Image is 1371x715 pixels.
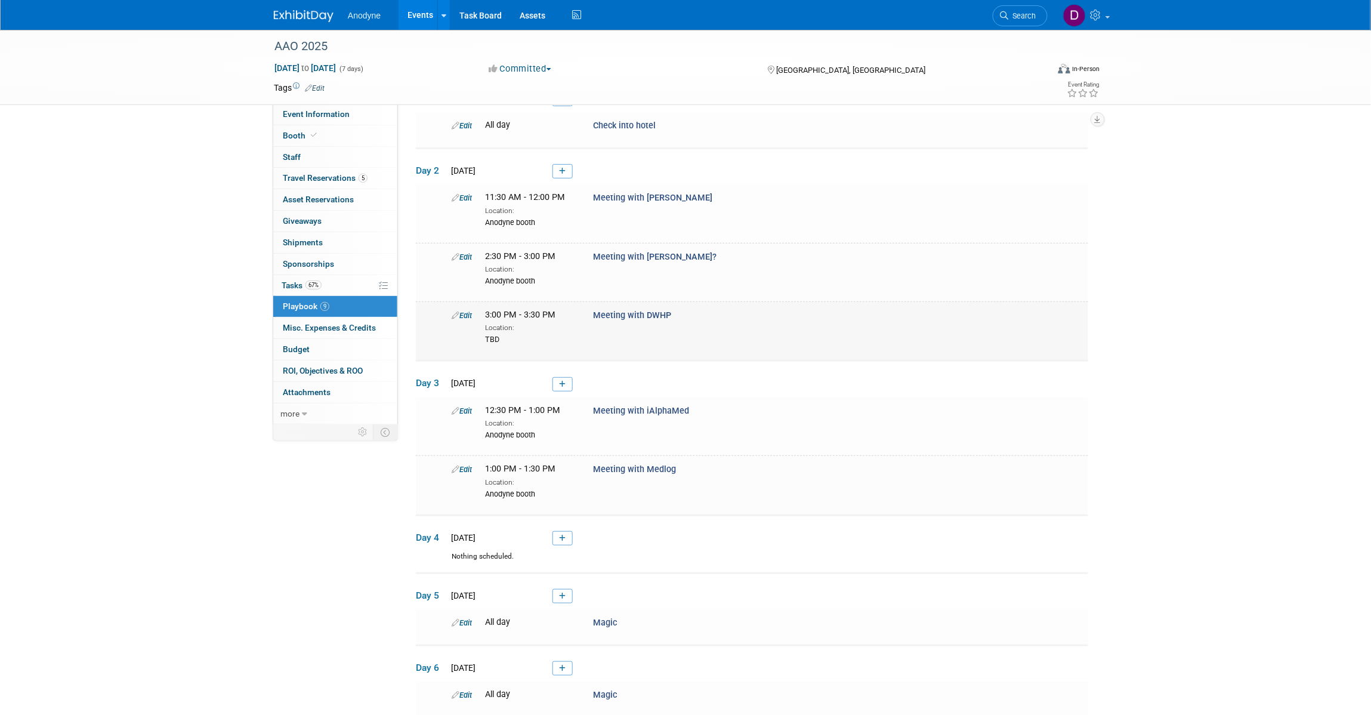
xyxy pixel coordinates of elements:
span: Travel Reservations [283,173,368,183]
a: Staff [273,147,397,168]
div: Anodyne booth [485,429,575,440]
span: Meeting with Medlog [593,464,676,474]
span: Anodyne [348,11,381,20]
span: more [280,409,299,418]
span: [DATE] [447,166,475,175]
span: 67% [305,281,322,289]
div: Anodyne booth [485,488,575,500]
div: In-Person [1072,64,1100,73]
a: Tasks67% [273,275,397,296]
a: Edit [452,193,472,202]
a: Edit [305,84,325,93]
div: Event Format [977,62,1100,80]
span: Search [1009,11,1036,20]
span: All day [485,689,510,699]
a: Edit [452,121,472,130]
span: Misc. Expenses & Credits [283,323,376,332]
span: Day 2 [416,164,446,177]
td: Toggle Event Tabs [373,424,398,440]
span: ROI, Objectives & ROO [283,366,363,375]
span: Day 6 [416,661,446,674]
a: Asset Reservations [273,189,397,210]
span: Budget [283,344,310,354]
span: 12:30 PM - 1:00 PM [485,405,560,415]
button: Committed [485,63,556,75]
a: Edit [452,406,472,415]
a: Sponsorships [273,254,397,275]
td: Personalize Event Tab Strip [353,424,373,440]
span: Meeting with iAlphaMed [593,406,689,416]
div: Location: [485,321,575,333]
a: Playbook9 [273,296,397,317]
img: Format-Inperson.png [1058,64,1070,73]
span: Attachments [283,387,331,397]
a: Shipments [273,232,397,253]
span: All day [485,120,510,130]
span: Meeting with [PERSON_NAME]? [593,252,717,262]
span: Giveaways [283,216,322,226]
a: Misc. Expenses & Credits [273,318,397,338]
span: (7 days) [338,65,363,73]
img: ExhibitDay [274,10,334,22]
div: Location: [485,417,575,429]
span: Day 5 [416,589,446,602]
span: Asset Reservations [283,195,354,204]
span: Magic [593,690,617,700]
span: Sponsorships [283,259,334,269]
span: Day 4 [416,531,446,544]
div: Event Rating [1067,82,1100,88]
a: ROI, Objectives & ROO [273,360,397,381]
div: AAO 2025 [270,36,1030,57]
div: Location: [485,263,575,275]
span: Staff [283,152,301,162]
i: Booth reservation complete [311,132,317,138]
a: Search [993,5,1048,26]
div: TBD [485,333,575,345]
a: Edit [452,311,472,320]
span: Shipments [283,238,323,247]
a: Attachments [273,382,397,403]
div: Location: [485,476,575,488]
span: Booth [283,131,319,140]
span: 9 [320,302,329,311]
img: Dawn Jozwiak [1063,4,1086,27]
div: Nothing scheduled. [416,551,1088,572]
span: All day [485,617,510,627]
span: 1:00 PM - 1:30 PM [485,464,555,474]
div: Location: [485,204,575,216]
span: Event Information [283,109,350,119]
td: Tags [274,82,325,94]
span: [DATE] [DATE] [274,63,336,73]
span: to [299,63,311,73]
span: 11:30 AM - 12:00 PM [485,192,565,202]
span: 3:00 PM - 3:30 PM [485,310,555,320]
a: Travel Reservations5 [273,168,397,189]
span: [DATE] [447,591,475,600]
span: Meeting with [PERSON_NAME] [593,193,712,203]
span: Magic [593,618,617,628]
a: Edit [452,691,472,699]
a: Booth [273,125,397,146]
span: 2:30 PM - 3:00 PM [485,251,555,261]
div: Anodyne booth [485,216,575,228]
span: 5 [359,174,368,183]
a: Budget [273,339,397,360]
a: Edit [452,465,472,474]
span: Day 3 [416,377,446,390]
span: [DATE] [447,533,475,543]
a: Giveaways [273,211,397,232]
a: Edit [452,618,472,627]
span: [GEOGRAPHIC_DATA], [GEOGRAPHIC_DATA] [776,66,925,75]
a: Event Information [273,104,397,125]
span: Tasks [282,281,322,290]
span: [DATE] [447,663,475,673]
span: Check into hotel [593,121,656,131]
a: Edit [452,252,472,261]
span: Playbook [283,301,329,311]
div: Anodyne booth [485,275,575,286]
span: [DATE] [447,378,475,388]
span: Meeting with DWHP [593,310,671,320]
a: more [273,403,397,424]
